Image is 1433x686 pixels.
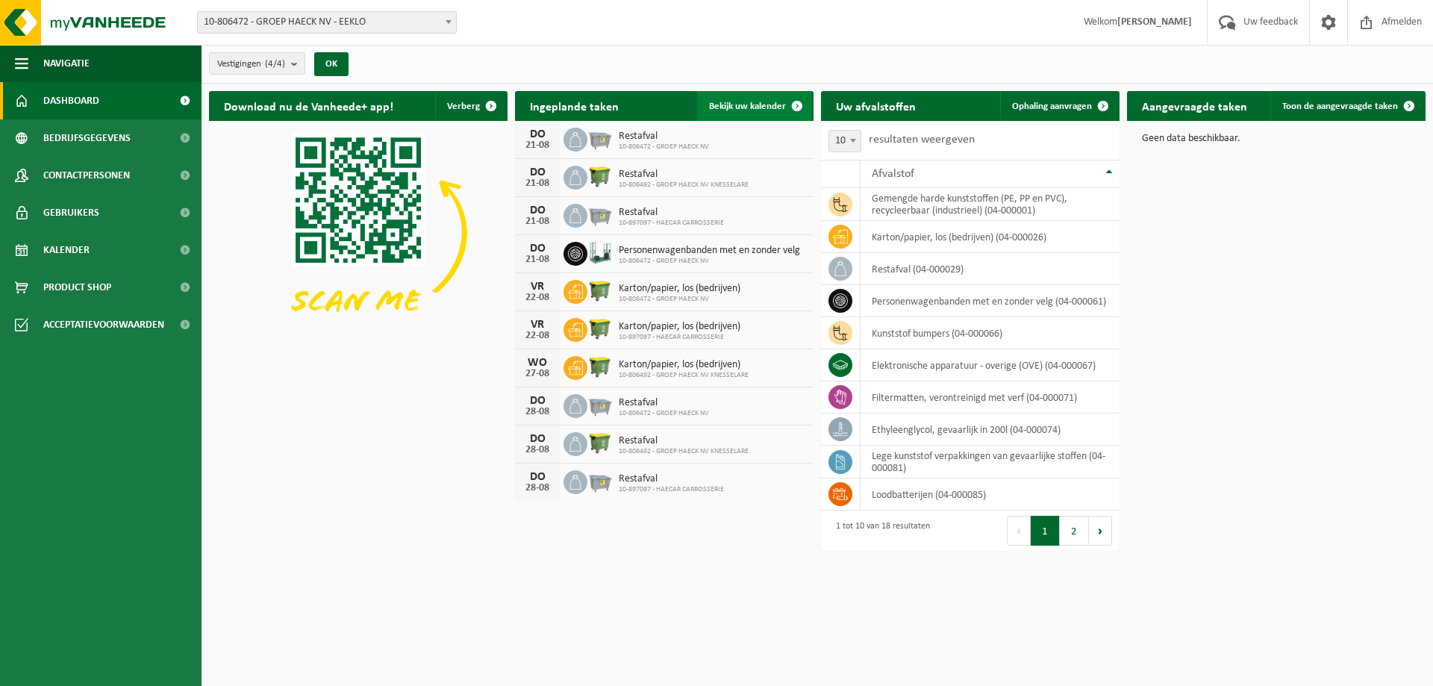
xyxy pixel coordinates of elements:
h2: Uw afvalstoffen [821,91,931,120]
span: 10-897097 - HAECAR CARROSSERIE [619,485,724,494]
span: 10-806472 - GROEP HAECK NV - EEKLO [198,12,456,33]
button: Previous [1007,516,1031,546]
div: WO [522,357,552,369]
img: WB-1100-HPE-GN-50 [587,430,613,455]
button: Vestigingen(4/4) [209,52,305,75]
span: Karton/papier, los (bedrijven) [619,359,749,371]
span: Vestigingen [217,53,285,75]
a: Bekijk uw kalender [697,91,812,121]
span: Restafval [619,131,709,143]
span: Restafval [619,397,709,409]
div: 21-08 [522,178,552,189]
span: Bedrijfsgegevens [43,119,131,157]
span: 10 [828,130,861,152]
span: Navigatie [43,45,90,82]
span: Restafval [619,207,724,219]
span: 10-897097 - HAECAR CARROSSERIE [619,333,740,342]
div: 1 tot 10 van 18 resultaten [828,514,930,547]
img: WB-1100-HPE-GN-50 [587,316,613,341]
div: VR [522,281,552,293]
span: 10-806492 - GROEP HAECK NV KNESSELARE [619,371,749,380]
span: Kalender [43,231,90,269]
span: Restafval [619,473,724,485]
td: elektronische apparatuur - overige (OVE) (04-000067) [861,349,1120,381]
span: 10-897097 - HAECAR CARROSSERIE [619,219,724,228]
span: Restafval [619,169,749,181]
div: 28-08 [522,483,552,493]
img: WB-2500-GAL-GY-01 [587,468,613,493]
span: Bekijk uw kalender [709,102,786,111]
span: Afvalstof [872,168,914,180]
span: Acceptatievoorwaarden [43,306,164,343]
td: karton/papier, los (bedrijven) (04-000026) [861,221,1120,253]
a: Toon de aangevraagde taken [1270,91,1424,121]
button: OK [314,52,349,76]
button: 2 [1060,516,1089,546]
span: 10-806472 - GROEP HAECK NV [619,409,709,418]
img: PB-MR-5000-C2 [587,240,613,265]
div: 27-08 [522,369,552,379]
td: filtermatten, verontreinigd met verf (04-000071) [861,381,1120,414]
button: 1 [1031,516,1060,546]
img: WB-2500-GAL-GY-04 [587,392,613,417]
div: 28-08 [522,445,552,455]
span: 10 [829,131,861,152]
div: 28-08 [522,407,552,417]
div: DO [522,433,552,445]
h2: Download nu de Vanheede+ app! [209,91,408,120]
div: 22-08 [522,331,552,341]
span: Personenwagenbanden met en zonder velg [619,245,800,257]
span: Contactpersonen [43,157,130,194]
img: WB-2500-GAL-GY-04 [587,125,613,151]
img: WB-1100-HPE-GN-51 [587,278,613,303]
span: Verberg [447,102,480,111]
span: Toon de aangevraagde taken [1282,102,1398,111]
span: Ophaling aanvragen [1012,102,1092,111]
td: lege kunststof verpakkingen van gevaarlijke stoffen (04-000081) [861,446,1120,478]
td: restafval (04-000029) [861,253,1120,285]
p: Geen data beschikbaar. [1142,134,1411,144]
span: 10-806492 - GROEP HAECK NV KNESSELARE [619,181,749,190]
button: Next [1089,516,1112,546]
label: resultaten weergeven [869,134,975,146]
td: loodbatterijen (04-000085) [861,478,1120,511]
img: WB-1100-HPE-GN-50 [587,163,613,189]
div: DO [522,166,552,178]
div: 22-08 [522,293,552,303]
button: Verberg [435,91,506,121]
div: 21-08 [522,140,552,151]
h2: Aangevraagde taken [1127,91,1262,120]
span: Karton/papier, los (bedrijven) [619,283,740,295]
td: kunststof bumpers (04-000066) [861,317,1120,349]
span: 10-806472 - GROEP HAECK NV [619,295,740,304]
div: DO [522,471,552,483]
div: 21-08 [522,255,552,265]
span: Product Shop [43,269,111,306]
span: Dashboard [43,82,99,119]
td: ethyleenglycol, gevaarlijk in 200l (04-000074) [861,414,1120,446]
td: gemengde harde kunststoffen (PE, PP en PVC), recycleerbaar (industrieel) (04-000001) [861,188,1120,221]
span: 10-806492 - GROEP HAECK NV KNESSELARE [619,447,749,456]
span: Gebruikers [43,194,99,231]
img: WB-2500-GAL-GY-01 [587,202,613,227]
div: 21-08 [522,216,552,227]
td: personenwagenbanden met en zonder velg (04-000061) [861,285,1120,317]
span: 10-806472 - GROEP HAECK NV - EEKLO [197,11,457,34]
span: 10-806472 - GROEP HAECK NV [619,257,800,266]
div: DO [522,243,552,255]
div: DO [522,395,552,407]
img: WB-1100-HPE-GN-50 [587,354,613,379]
count: (4/4) [265,59,285,69]
span: 10-806472 - GROEP HAECK NV [619,143,709,152]
a: Ophaling aanvragen [1000,91,1118,121]
strong: [PERSON_NAME] [1117,16,1192,28]
div: DO [522,128,552,140]
span: Karton/papier, los (bedrijven) [619,321,740,333]
h2: Ingeplande taken [515,91,634,120]
img: Download de VHEPlus App [209,121,508,345]
div: DO [522,205,552,216]
div: VR [522,319,552,331]
span: Restafval [619,435,749,447]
